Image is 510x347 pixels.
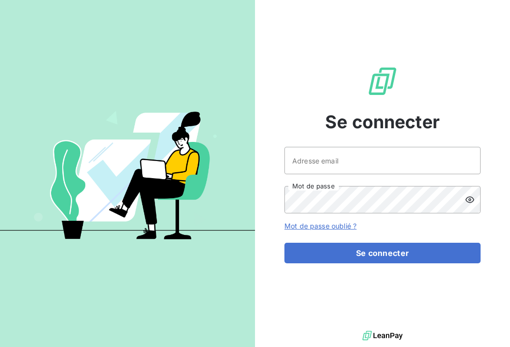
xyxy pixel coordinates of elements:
img: Logo LeanPay [367,66,398,97]
button: Se connecter [284,243,481,263]
span: Se connecter [325,109,440,135]
input: placeholder [284,147,481,174]
a: Mot de passe oublié ? [284,222,357,230]
img: logo [362,328,403,343]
